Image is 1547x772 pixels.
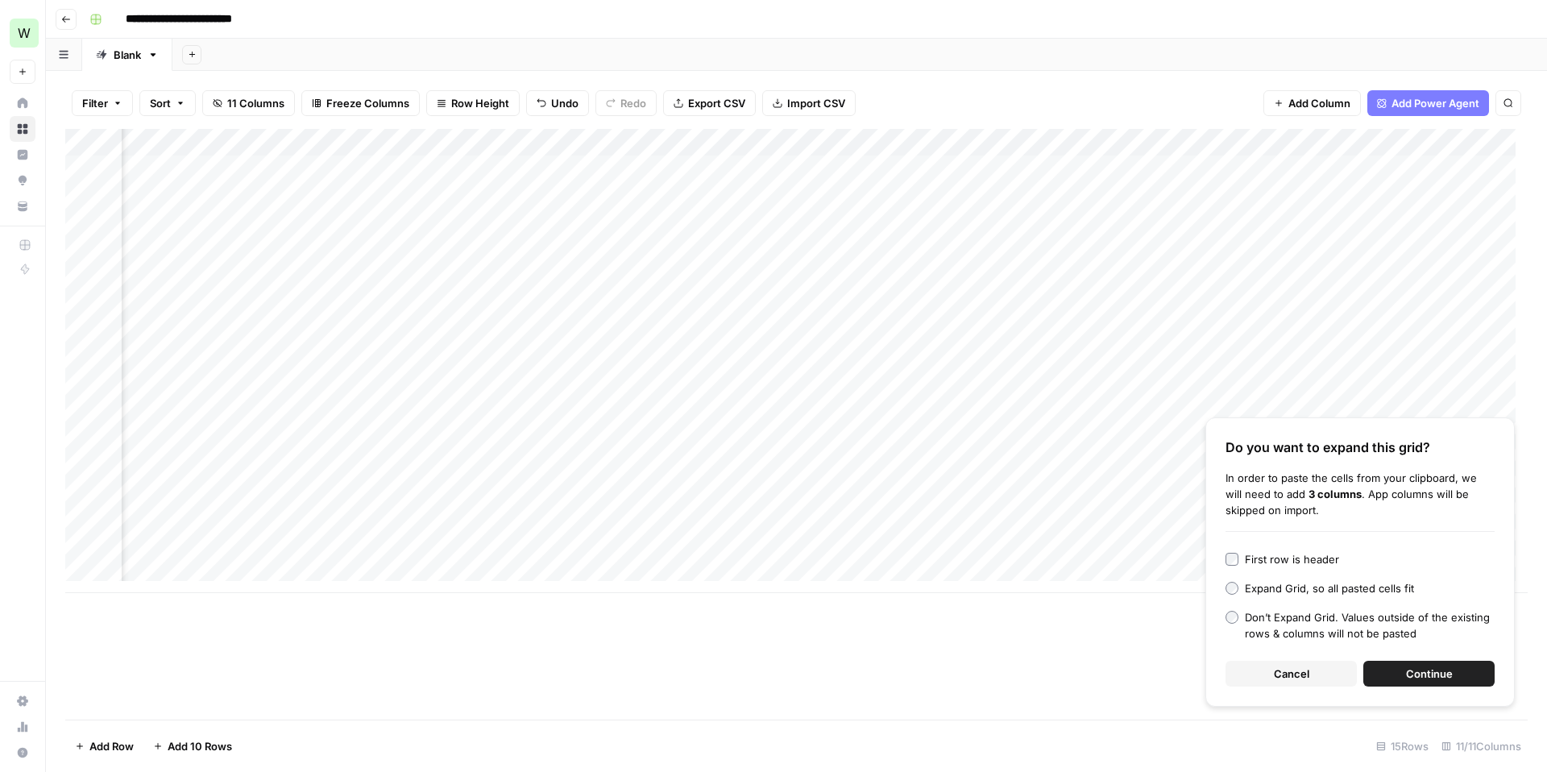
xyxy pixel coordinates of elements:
b: 3 columns [1309,488,1362,500]
a: Home [10,90,35,116]
div: 11/11 Columns [1435,733,1528,759]
div: Do you want to expand this grid? [1226,438,1495,457]
button: Cancel [1226,661,1357,687]
span: Row Height [451,95,509,111]
button: Add Column [1263,90,1361,116]
a: Insights [10,142,35,168]
span: Add Column [1288,95,1350,111]
button: Sort [139,90,196,116]
span: W [18,23,31,43]
button: Add Power Agent [1367,90,1489,116]
button: Row Height [426,90,520,116]
span: Add Row [89,738,134,754]
span: Import CSV [787,95,845,111]
button: Help + Support [10,740,35,766]
a: Browse [10,116,35,142]
button: Workspace: Workspace1 [10,13,35,53]
span: Export CSV [688,95,745,111]
div: Don’t Expand Grid. Values outside of the existing rows & columns will not be pasted [1245,609,1495,641]
button: Undo [526,90,589,116]
button: 11 Columns [202,90,295,116]
span: Continue [1406,666,1453,682]
a: Settings [10,688,35,714]
span: Sort [150,95,171,111]
a: Blank [82,39,172,71]
button: Freeze Columns [301,90,420,116]
a: Usage [10,714,35,740]
button: Continue [1363,661,1495,687]
button: Add 10 Rows [143,733,242,759]
input: Don’t Expand Grid. Values outside of the existing rows & columns will not be pasted [1226,611,1238,624]
span: Cancel [1274,666,1309,682]
span: Undo [551,95,579,111]
div: First row is header [1245,551,1339,567]
a: Your Data [10,193,35,219]
span: Add 10 Rows [168,738,232,754]
button: Redo [595,90,657,116]
div: In order to paste the cells from your clipboard, we will need to add . App columns will be skippe... [1226,470,1495,518]
div: Expand Grid, so all pasted cells fit [1245,580,1414,596]
span: Redo [620,95,646,111]
button: Add Row [65,733,143,759]
button: Filter [72,90,133,116]
button: Export CSV [663,90,756,116]
span: 11 Columns [227,95,284,111]
button: Import CSV [762,90,856,116]
div: 15 Rows [1370,733,1435,759]
input: First row is header [1226,553,1238,566]
input: Expand Grid, so all pasted cells fit [1226,582,1238,595]
span: Filter [82,95,108,111]
span: Add Power Agent [1391,95,1479,111]
span: Freeze Columns [326,95,409,111]
a: Opportunities [10,168,35,193]
div: Blank [114,47,141,63]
